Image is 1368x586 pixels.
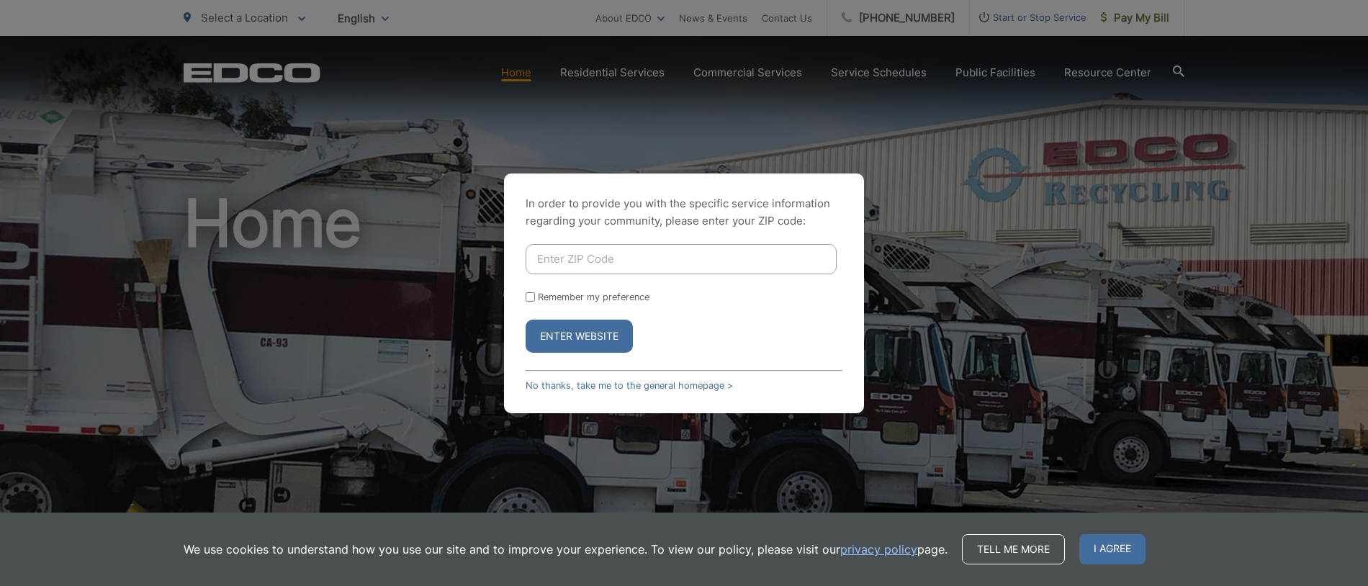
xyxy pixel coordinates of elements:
a: No thanks, take me to the general homepage > [526,380,733,391]
input: Enter ZIP Code [526,244,837,274]
p: In order to provide you with the specific service information regarding your community, please en... [526,195,842,230]
a: Tell me more [962,534,1065,564]
p: We use cookies to understand how you use our site and to improve your experience. To view our pol... [184,541,948,558]
label: Remember my preference [538,292,649,302]
a: privacy policy [840,541,917,558]
span: I agree [1079,534,1146,564]
button: Enter Website [526,320,633,353]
